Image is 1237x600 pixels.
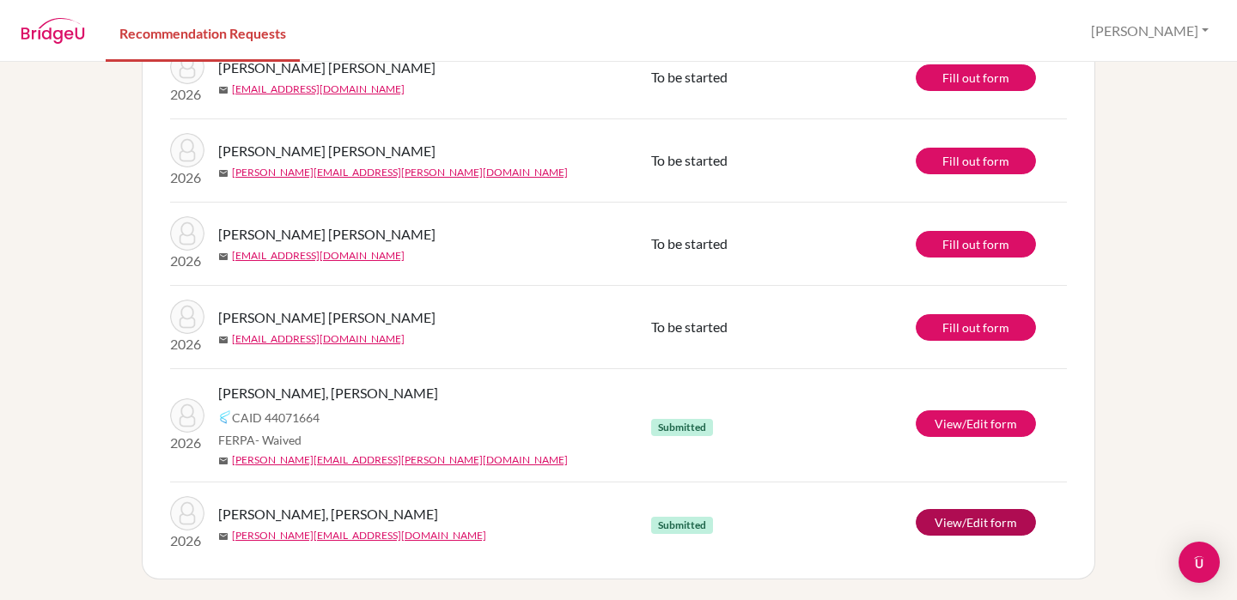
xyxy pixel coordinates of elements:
[232,409,320,427] span: CAID 44071664
[218,141,436,161] span: [PERSON_NAME] [PERSON_NAME]
[218,410,232,424] img: Common App logo
[218,531,229,542] span: mail
[1083,15,1216,47] button: [PERSON_NAME]
[170,530,204,551] p: 2026
[218,168,229,179] span: mail
[651,235,728,252] span: To be started
[916,64,1036,91] a: Fill out form
[170,216,204,251] img: Espinoza Mejía, Olman
[232,331,405,347] a: [EMAIL_ADDRESS][DOMAIN_NAME]
[218,85,229,95] span: mail
[218,504,438,524] span: [PERSON_NAME], [PERSON_NAME]
[916,410,1036,437] a: View/Edit form
[232,528,486,543] a: [PERSON_NAME][EMAIL_ADDRESS][DOMAIN_NAME]
[218,224,436,245] span: [PERSON_NAME] [PERSON_NAME]
[170,398,204,433] img: Valerio Vásquez, Valentina
[232,82,405,97] a: [EMAIL_ADDRESS][DOMAIN_NAME]
[916,231,1036,258] a: Fill out form
[651,69,728,85] span: To be started
[232,452,568,468] a: [PERSON_NAME][EMAIL_ADDRESS][PERSON_NAME][DOMAIN_NAME]
[170,300,204,334] img: Espinoza Mejía, Olman
[170,133,204,167] img: Chirinos Escobar, Viviana
[170,167,204,188] p: 2026
[916,314,1036,341] a: Fill out form
[651,318,728,335] span: To be started
[218,431,302,449] span: FERPA
[255,433,302,447] span: - Waived
[170,251,204,271] p: 2026
[21,18,85,44] img: BridgeU logo
[232,165,568,180] a: [PERSON_NAME][EMAIL_ADDRESS][PERSON_NAME][DOMAIN_NAME]
[170,496,204,530] img: Amador Quiróz, Sebastián
[916,509,1036,536] a: View/Edit form
[651,517,713,534] span: Submitted
[218,335,229,345] span: mail
[218,307,436,328] span: [PERSON_NAME] [PERSON_NAME]
[916,148,1036,174] a: Fill out form
[170,50,204,84] img: Benitez Carranza, Rodrigo
[106,3,300,62] a: Recommendation Requests
[170,84,204,105] p: 2026
[218,58,436,78] span: [PERSON_NAME] [PERSON_NAME]
[218,383,438,403] span: [PERSON_NAME], [PERSON_NAME]
[651,152,728,168] span: To be started
[218,456,229,466] span: mail
[232,248,405,264] a: [EMAIL_ADDRESS][DOMAIN_NAME]
[1179,542,1220,583] div: Open Intercom Messenger
[218,252,229,262] span: mail
[651,419,713,436] span: Submitted
[170,334,204,355] p: 2026
[170,433,204,453] p: 2026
